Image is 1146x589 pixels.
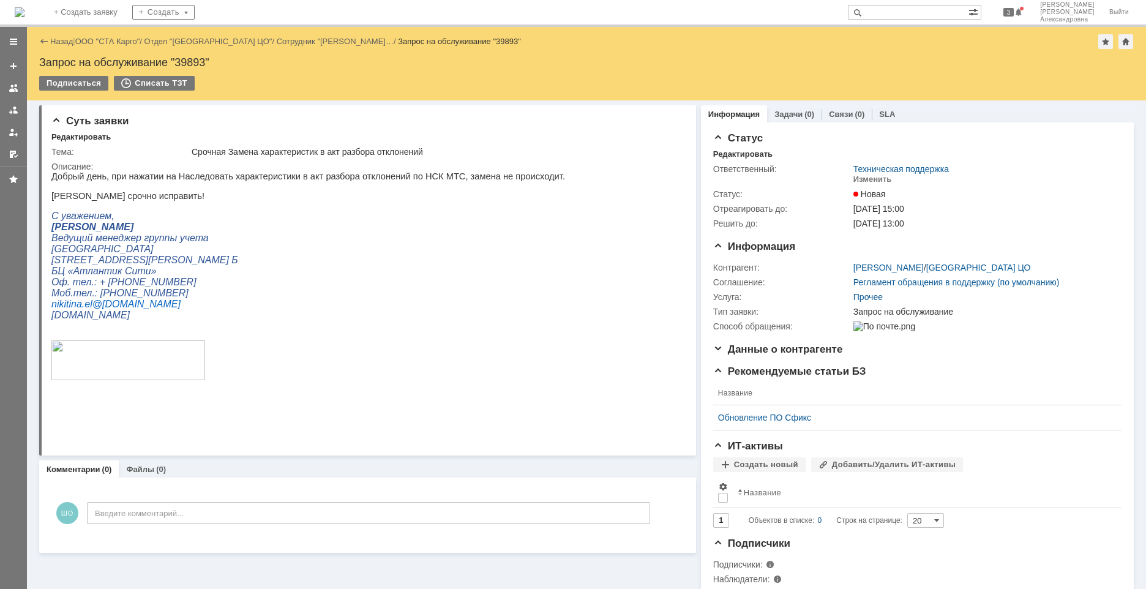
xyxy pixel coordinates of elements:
[853,204,904,214] span: [DATE] 15:00
[853,321,915,331] img: По почте.png
[818,513,822,528] div: 0
[4,144,23,164] a: Мои согласования
[4,122,23,142] a: Мои заявки
[804,110,814,119] div: (0)
[75,37,144,46] div: /
[713,132,763,144] span: Статус
[50,37,73,46] a: Назад
[853,307,1115,317] div: Запрос на обслуживание
[718,482,728,492] span: Настройки
[47,465,100,474] a: Комментарии
[713,574,836,584] div: Наблюдатели:
[713,241,795,252] span: Информация
[132,5,195,20] div: Создать
[749,516,814,525] span: Объектов в списке:
[713,292,851,302] div: Услуга:
[713,343,843,355] span: Данные о контрагенте
[853,174,892,184] div: Изменить
[926,263,1031,272] a: [GEOGRAPHIC_DATA] ЦО
[33,127,40,138] span: el
[51,132,111,142] div: Редактировать
[1118,34,1133,49] div: Сделать домашней страницей
[4,100,23,120] a: Заявки в моей ответственности
[853,219,904,228] span: [DATE] 13:00
[713,440,783,452] span: ИТ-активы
[853,189,886,199] span: Новая
[733,477,1112,508] th: Название
[398,37,521,46] div: Запрос на обслуживание "39893"
[713,538,790,549] span: Подписчики
[749,513,902,528] i: Строк на странице:
[1003,8,1014,17] span: 3
[1040,16,1095,23] span: Александровна
[39,56,1134,69] div: Запрос на обслуживание "39893"
[1040,9,1095,16] span: [PERSON_NAME]
[713,560,836,569] div: Подписчики:
[144,37,272,46] a: Отдел "[GEOGRAPHIC_DATA] ЦО"
[4,78,23,98] a: Заявки на командах
[15,7,24,17] a: Перейти на домашнюю страницу
[713,149,773,159] div: Редактировать
[713,164,851,174] div: Ответственный:
[853,263,924,272] a: [PERSON_NAME]
[853,164,949,174] a: Техническая поддержка
[277,37,394,46] a: Сотрудник "[PERSON_NAME]…
[56,502,78,524] span: ШО
[1098,34,1113,49] div: Добавить в избранное
[51,115,129,127] span: Суть заявки
[713,366,866,377] span: Рекомендуемые статьи БЗ
[713,321,851,331] div: Способ обращения:
[853,263,1031,272] div: /
[713,307,851,317] div: Тип заявки:
[774,110,803,119] a: Задачи
[15,7,24,17] img: logo
[829,110,853,119] a: Связи
[713,204,851,214] div: Отреагировать до:
[51,147,189,157] div: Тема:
[31,127,33,138] span: .
[102,465,112,474] div: (0)
[708,110,760,119] a: Информация
[713,219,851,228] div: Решить до:
[41,127,129,138] span: @[DOMAIN_NAME]
[192,147,677,157] div: Срочная Замена характеристик в акт разбора отклонений
[75,37,140,46] a: ООО "СТА Карго"
[51,162,680,171] div: Описание:
[4,56,23,76] a: Создать заявку
[713,381,1112,405] th: Название
[713,189,851,199] div: Статус:
[968,6,981,17] span: Расширенный поиск
[713,277,851,287] div: Соглашение:
[73,36,75,45] div: |
[853,277,1060,287] a: Регламент обращения в поддержку (по умолчанию)
[879,110,895,119] a: SLA
[277,37,399,46] div: /
[1040,1,1095,9] span: [PERSON_NAME]
[126,465,154,474] a: Файлы
[855,110,864,119] div: (0)
[144,37,277,46] div: /
[713,263,851,272] div: Контрагент:
[718,413,1107,422] a: Обновление ПО Сфикс
[744,488,781,497] div: Название
[853,292,883,302] a: Прочее
[156,465,166,474] div: (0)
